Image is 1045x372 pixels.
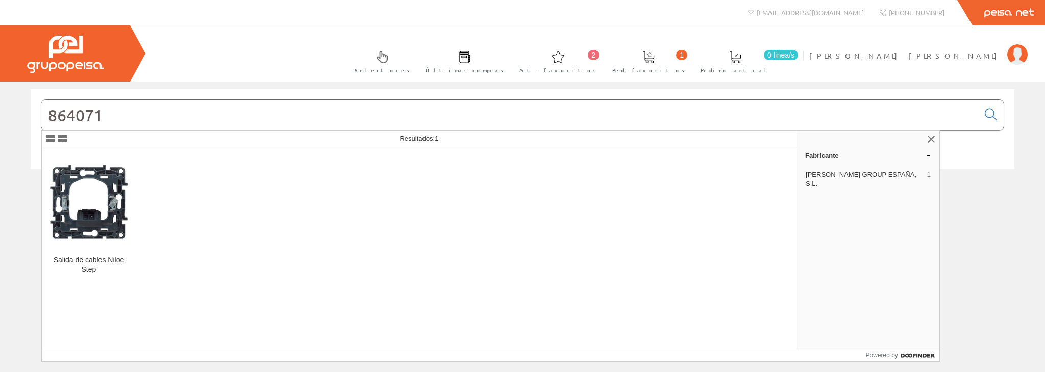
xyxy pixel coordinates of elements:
span: 1 [676,50,687,60]
div: © Grupo Peisa [31,182,1014,191]
a: Selectores [344,42,415,79]
span: 1 [927,170,931,189]
span: 0 línea/s [764,50,798,60]
a: 1 Ped. favoritos [602,42,690,79]
span: 1 [435,135,438,142]
input: Buscar... [41,100,979,130]
span: Últimas compras [426,65,504,75]
a: Fabricante [797,147,939,164]
span: 2 [588,50,599,60]
span: Pedido actual [701,65,770,75]
span: [PHONE_NUMBER] [889,8,944,17]
a: 2 Art. favoritos [509,42,602,79]
a: [PERSON_NAME] [PERSON_NAME] [809,42,1028,52]
span: Ped. favoritos [612,65,685,75]
span: Selectores [355,65,410,75]
a: Salida de cables Niloe Step Salida de cables Niloe Step [42,148,136,286]
img: Salida de cables Niloe Step [50,163,128,241]
img: Grupo Peisa [27,36,104,73]
a: Powered by [865,349,939,361]
div: Salida de cables Niloe Step [50,256,128,274]
span: [PERSON_NAME] [PERSON_NAME] [809,50,1002,61]
span: [PERSON_NAME] GROUP ESPAÑA, S.L. [806,170,923,189]
span: Resultados: [400,135,438,142]
span: Art. favoritos [519,65,596,75]
a: Últimas compras [415,42,509,79]
span: Powered by [865,351,898,360]
span: [EMAIL_ADDRESS][DOMAIN_NAME] [757,8,864,17]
